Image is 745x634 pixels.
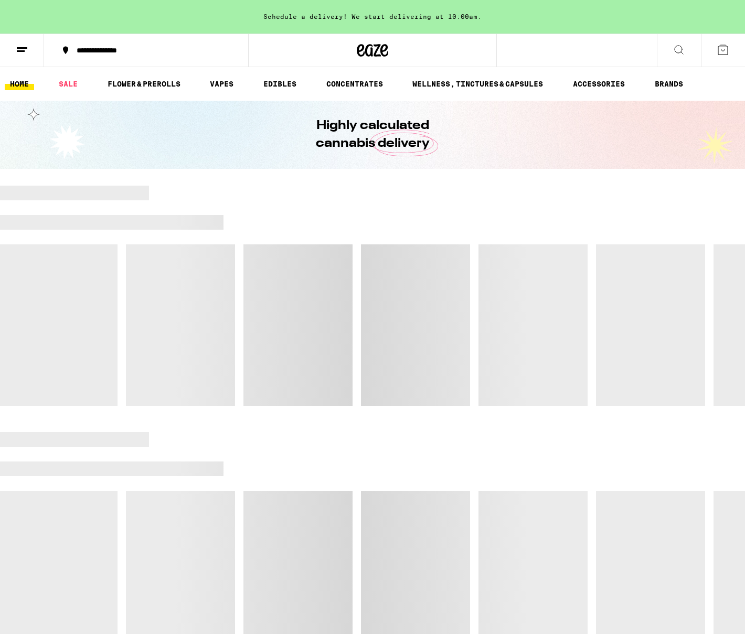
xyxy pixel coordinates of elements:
a: BRANDS [650,78,688,90]
a: VAPES [205,78,239,90]
a: EDIBLES [258,78,302,90]
a: CONCENTRATES [321,78,388,90]
a: HOME [5,78,34,90]
a: SALE [54,78,83,90]
a: ACCESSORIES [568,78,630,90]
h1: Highly calculated cannabis delivery [286,117,459,153]
a: FLOWER & PREROLLS [102,78,186,90]
a: WELLNESS, TINCTURES & CAPSULES [407,78,548,90]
